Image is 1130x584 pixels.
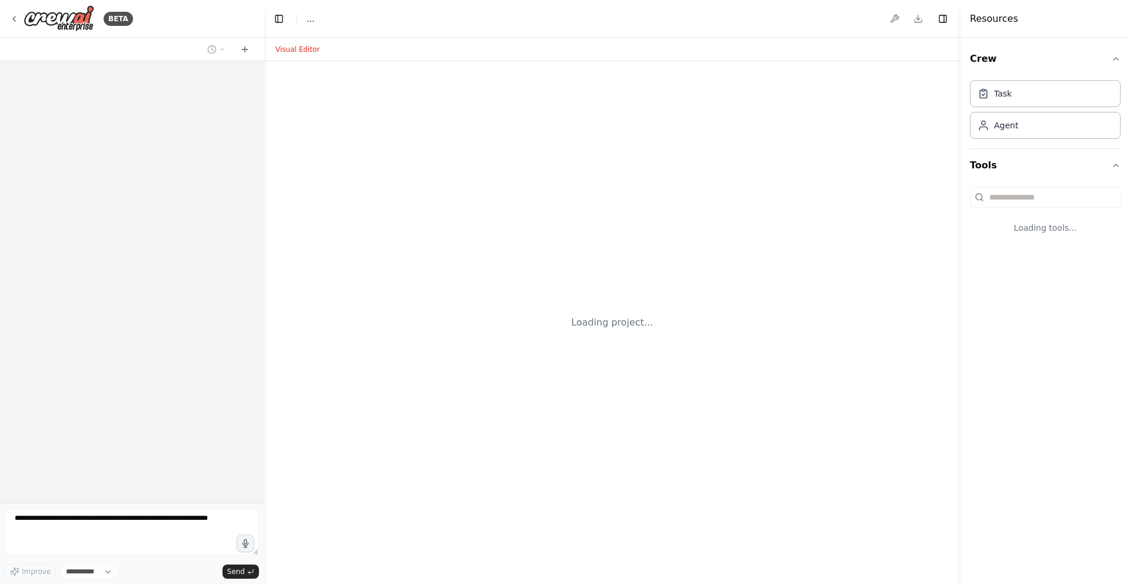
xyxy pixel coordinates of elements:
[571,316,653,330] div: Loading project...
[970,12,1018,26] h4: Resources
[994,88,1012,99] div: Task
[935,11,951,27] button: Hide right sidebar
[970,75,1121,148] div: Crew
[994,120,1018,131] div: Agent
[24,5,94,32] img: Logo
[227,567,245,576] span: Send
[268,42,327,57] button: Visual Editor
[970,213,1121,243] div: Loading tools...
[307,13,314,25] nav: breadcrumb
[5,564,56,579] button: Improve
[970,182,1121,253] div: Tools
[970,42,1121,75] button: Crew
[307,13,314,25] span: ...
[202,42,231,57] button: Switch to previous chat
[271,11,287,27] button: Hide left sidebar
[970,149,1121,182] button: Tools
[22,567,51,576] span: Improve
[235,42,254,57] button: Start a new chat
[237,535,254,552] button: Click to speak your automation idea
[222,565,259,579] button: Send
[104,12,133,26] div: BETA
